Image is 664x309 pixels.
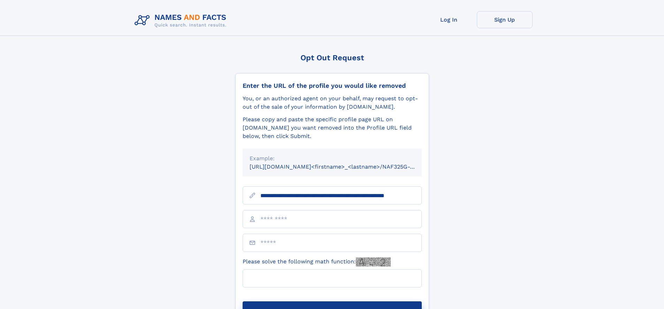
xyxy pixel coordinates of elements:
[243,82,422,90] div: Enter the URL of the profile you would like removed
[243,257,391,266] label: Please solve the following math function:
[477,11,533,28] a: Sign Up
[132,11,232,30] img: Logo Names and Facts
[250,154,415,163] div: Example:
[250,163,435,170] small: [URL][DOMAIN_NAME]<firstname>_<lastname>/NAF325G-xxxxxxxx
[421,11,477,28] a: Log In
[243,115,422,140] div: Please copy and paste the specific profile page URL on [DOMAIN_NAME] you want removed into the Pr...
[243,94,422,111] div: You, or an authorized agent on your behalf, may request to opt-out of the sale of your informatio...
[235,53,429,62] div: Opt Out Request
